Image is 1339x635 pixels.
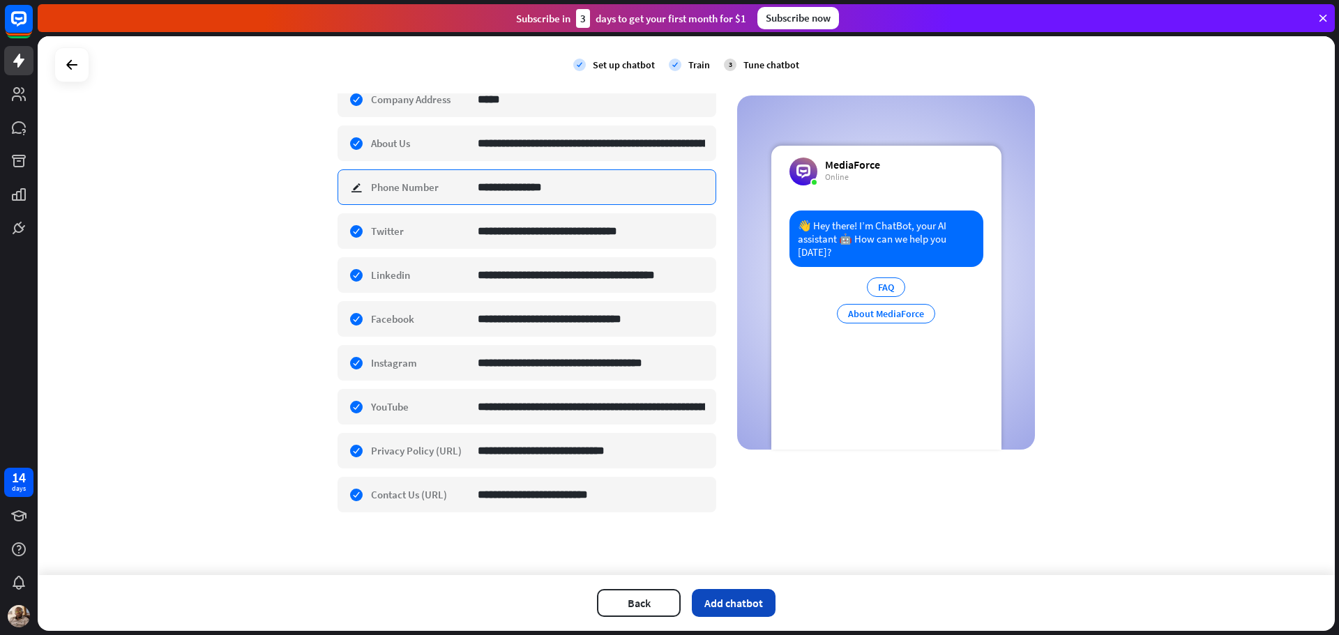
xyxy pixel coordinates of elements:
div: Subscribe now [757,7,839,29]
div: Subscribe in days to get your first month for $1 [516,9,746,28]
a: 14 days [4,468,33,497]
div: FAQ [867,277,905,297]
div: MediaForce [825,158,880,171]
div: 3 [576,9,590,28]
button: Add chatbot [692,589,776,617]
div: 👋 Hey there! I’m ChatBot, your AI assistant 🤖 How can we help you [DATE]? [789,211,983,267]
button: Back [597,589,681,617]
div: Online [825,171,880,183]
i: check [669,59,681,71]
div: Train [688,59,710,71]
div: Set up chatbot [593,59,655,71]
div: 14 [12,471,26,484]
button: Open LiveChat chat widget [11,6,53,47]
div: Tune chatbot [743,59,799,71]
div: About MediaForce [837,304,935,323]
i: check [573,59,586,71]
div: days [12,484,26,494]
div: 3 [724,59,736,71]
